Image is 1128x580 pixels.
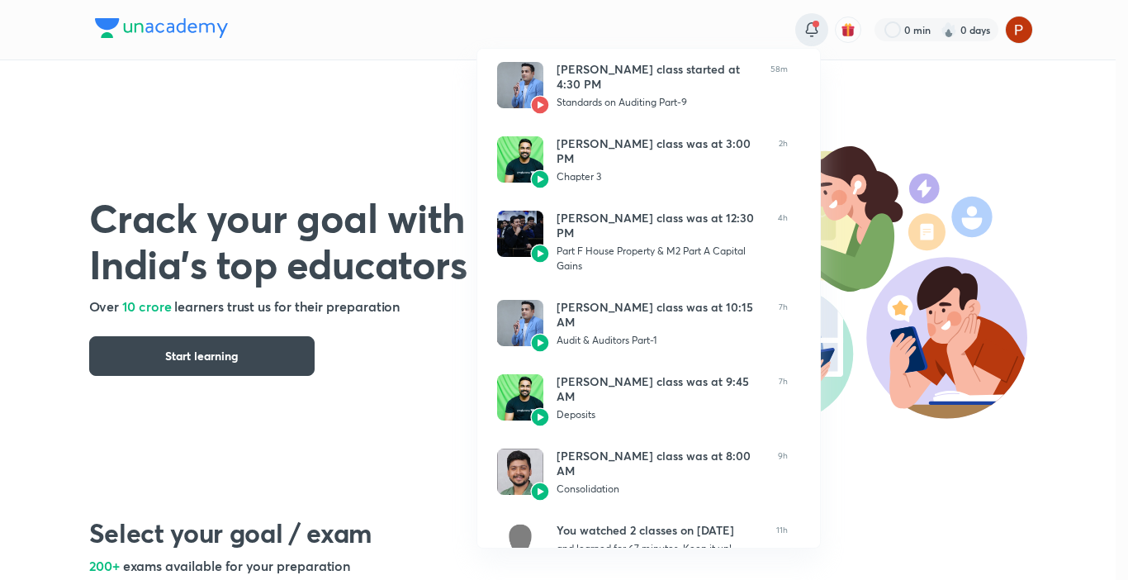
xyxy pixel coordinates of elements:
[557,449,765,478] div: [PERSON_NAME] class was at 8:00 AM
[477,287,808,361] a: AvatarAvatar[PERSON_NAME] class was at 10:15 AMAudit & Auditors Part-17h
[497,211,543,257] img: Avatar
[530,333,550,353] img: Avatar
[557,62,757,92] div: [PERSON_NAME] class started at 4:30 PM
[557,407,765,422] div: Deposits
[557,374,765,404] div: [PERSON_NAME] class was at 9:45 AM
[497,449,543,495] img: Avatar
[477,123,808,197] a: AvatarAvatar[PERSON_NAME] class was at 3:00 PMChapter 32h
[530,407,550,427] img: Avatar
[557,300,765,330] div: [PERSON_NAME] class was at 10:15 AM
[530,482,550,502] img: Avatar
[557,482,765,497] div: Consolidation
[497,62,543,108] img: Avatar
[530,169,550,189] img: Avatar
[557,541,763,556] div: and learned for 67 minutes. Keep it up!
[497,136,543,183] img: Avatar
[497,300,543,346] img: Avatar
[557,333,765,348] div: Audit & Auditors Part-1
[778,211,788,273] span: 4h
[497,374,543,421] img: Avatar
[497,523,543,569] img: Avatar
[776,523,788,569] span: 11h
[770,62,788,110] span: 58m
[557,169,765,184] div: Chapter 3
[530,95,550,115] img: Avatar
[477,49,808,123] a: AvatarAvatar[PERSON_NAME] class started at 4:30 PMStandards on Auditing Part-958m
[779,300,788,348] span: 7h
[557,95,757,110] div: Standards on Auditing Part-9
[477,197,808,287] a: AvatarAvatar[PERSON_NAME] class was at 12:30 PMPart F House Property & M2 Part A Capital Gains4h
[477,435,808,510] a: AvatarAvatar[PERSON_NAME] class was at 8:00 AMConsolidation9h
[557,523,763,538] div: You watched 2 classes on [DATE]
[557,136,765,166] div: [PERSON_NAME] class was at 3:00 PM
[779,136,788,184] span: 2h
[557,244,765,273] div: Part F House Property & M2 Part A Capital Gains
[477,361,808,435] a: AvatarAvatar[PERSON_NAME] class was at 9:45 AMDeposits7h
[557,211,765,240] div: [PERSON_NAME] class was at 12:30 PM
[778,449,788,497] span: 9h
[779,374,788,422] span: 7h
[530,244,550,264] img: Avatar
